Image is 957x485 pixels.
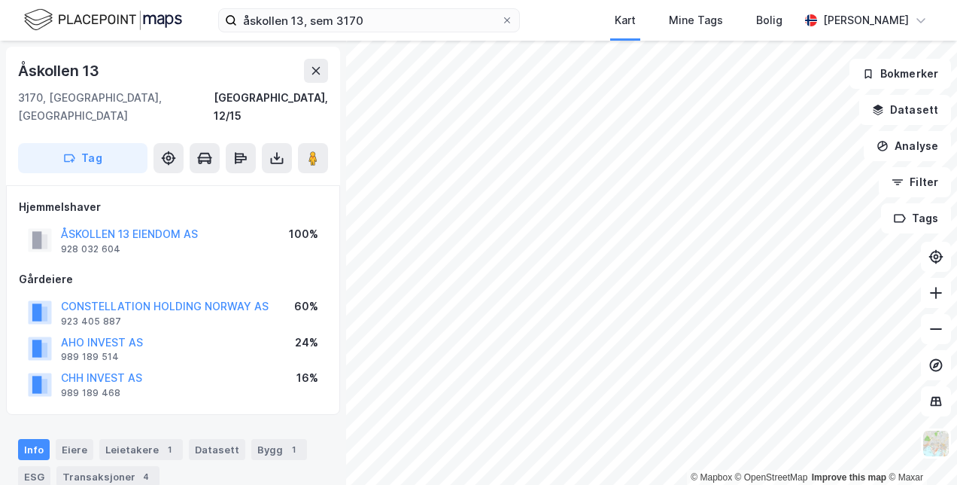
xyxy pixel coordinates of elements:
iframe: Chat Widget [882,413,957,485]
div: 928 032 604 [61,243,120,255]
a: Mapbox [691,472,732,483]
div: Kart [615,11,636,29]
img: logo.f888ab2527a4732fd821a326f86c7f29.svg [24,7,182,33]
div: 24% [295,334,318,352]
div: [PERSON_NAME] [823,11,909,29]
div: 989 189 468 [61,387,120,399]
button: Tags [881,203,951,233]
div: Mine Tags [669,11,723,29]
div: 4 [138,469,153,484]
div: Gårdeiere [19,270,327,288]
div: Hjemmelshaver [19,198,327,216]
button: Datasett [859,95,951,125]
div: 989 189 514 [61,351,119,363]
div: [GEOGRAPHIC_DATA], 12/15 [214,89,328,125]
div: Bolig [756,11,782,29]
div: 3170, [GEOGRAPHIC_DATA], [GEOGRAPHIC_DATA] [18,89,214,125]
a: Improve this map [812,472,886,483]
input: Søk på adresse, matrikkel, gårdeiere, leietakere eller personer [237,9,501,32]
div: Eiere [56,439,93,460]
div: Åskollen 13 [18,59,102,83]
div: 60% [294,297,318,316]
div: Info [18,439,50,460]
div: Leietakere [99,439,183,460]
button: Bokmerker [849,59,951,89]
button: Analyse [864,131,951,161]
a: OpenStreetMap [735,472,808,483]
div: 923 405 887 [61,316,121,328]
div: 16% [296,369,318,387]
button: Tag [18,143,147,173]
div: 1 [286,442,301,457]
div: 100% [289,225,318,243]
div: Bygg [251,439,307,460]
div: 1 [162,442,177,457]
button: Filter [879,167,951,197]
div: Datasett [189,439,245,460]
